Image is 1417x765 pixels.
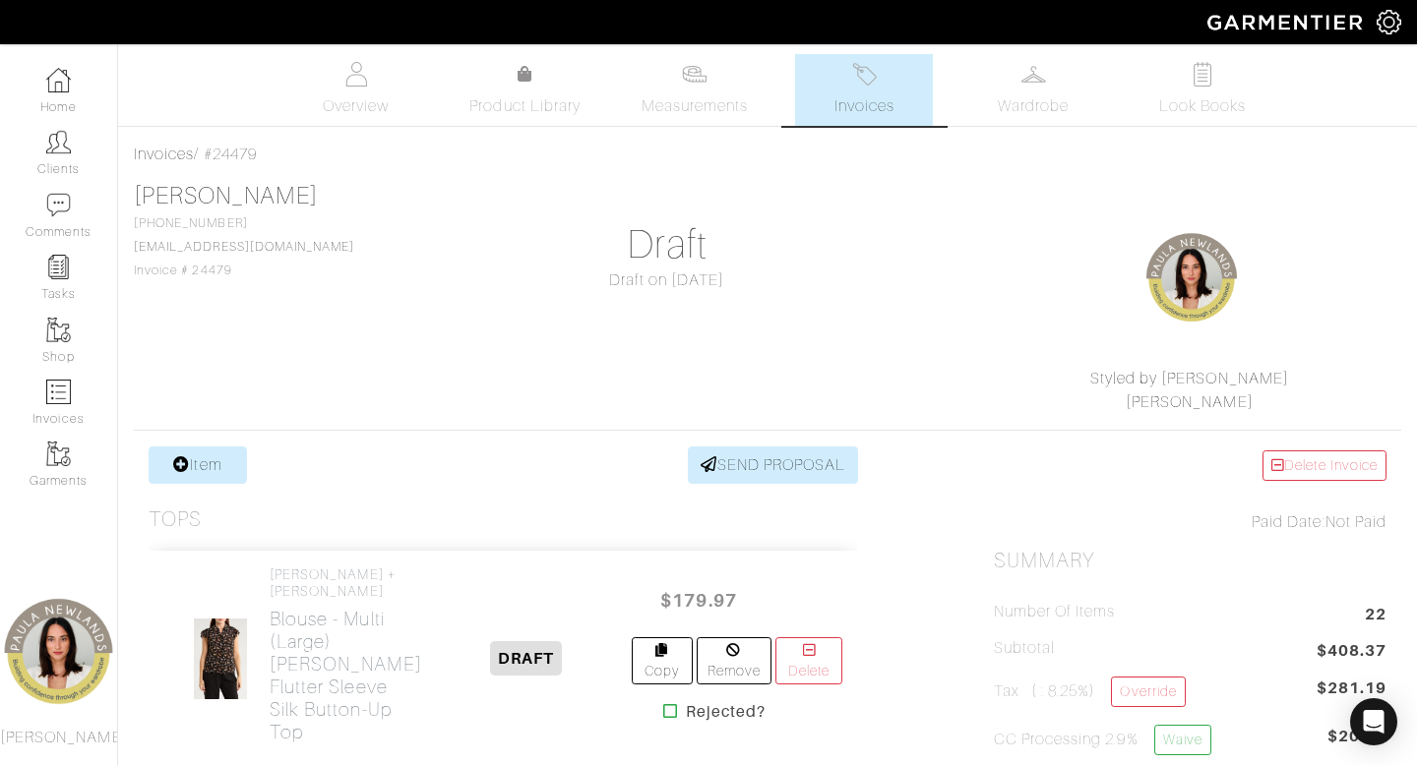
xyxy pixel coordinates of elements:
a: Invoices [134,146,194,163]
img: dashboard-icon-dbcd8f5a0b271acd01030246c82b418ddd0df26cd7fceb0bd07c9910d44c42f6.png [46,68,71,92]
a: Override [1111,677,1185,707]
span: Overview [323,94,389,118]
span: Invoices [834,94,894,118]
a: [PERSON_NAME] [134,183,318,208]
h3: Tops [149,507,202,532]
span: DRAFT [490,641,562,676]
img: comment-icon-a0a6a9ef722e966f86d9cbdc48e553b5cf19dbc54f86b18d962a5391bc8f6eb6.png [46,193,71,217]
div: Open Intercom Messenger [1350,698,1397,745]
a: Item [149,446,247,484]
a: Wardrobe [964,54,1102,126]
span: [PHONE_NUMBER] Invoice # 24479 [134,216,354,277]
img: garmentier-logo-header-white-b43fb05a5012e4ada735d5af1a66efaba907eab6374d6393d1fbf88cb4ef424d.png [1198,5,1377,39]
a: Measurements [626,54,765,126]
a: SEND PROPOSAL [688,446,859,484]
h2: Blouse - multi (large) [PERSON_NAME] Flutter Sleeve Silk Button-Up Top [270,608,422,743]
span: 22 [1365,603,1386,629]
a: Styled by [PERSON_NAME] [1090,370,1289,387]
img: orders-27d20c2124de7fd6de4e0e44c1d41de31381a507db9b33961299e4e07d508b8c.svg [852,62,877,87]
a: Product Library [457,63,594,118]
img: clients-icon-6bae9207a08558b7cb47a8932f037763ab4055f8c8b6bfacd5dc20c3e0201464.png [46,130,71,154]
img: garments-icon-b7da505a4dc4fd61783c78ac3ca0ef83fa9d6f193b1c9dc38574b1d14d53ca28.png [46,318,71,342]
img: gear-icon-white-bd11855cb880d31180b6d7d6211b90ccbf57a29d726f0c71d8c61bd08dd39cc2.png [1377,10,1401,34]
img: basicinfo-40fd8af6dae0f16599ec9e87c0ef1c0a1fdea2edbe929e3d69a839185d80c458.svg [343,62,368,87]
h5: Tax ( : 8.25%) [994,677,1186,707]
h5: Number of Items [994,603,1116,621]
img: reminder-icon-8004d30b9f0a5d33ae49ab947aed9ed385cf756f9e5892f1edd6e32f2345188e.png [46,255,71,279]
a: [PERSON_NAME] + [PERSON_NAME] Blouse - multi (large)[PERSON_NAME] Flutter Sleeve Silk Button-Up Top [270,566,422,743]
a: [EMAIL_ADDRESS][DOMAIN_NAME] [134,240,354,254]
span: $408.37 [1317,639,1386,666]
a: Overview [287,54,425,126]
span: $179.97 [640,579,758,621]
span: $281.19 [1317,677,1386,700]
div: Draft on [DATE] [470,268,863,292]
span: Look Books [1159,94,1247,118]
img: todo-9ac3debb85659649dc8f770b8b6100bb5dab4b48dedcbae339e5042a72dfd3cc.svg [1191,62,1215,87]
span: Wardrobe [998,94,1069,118]
strong: Rejected? [686,700,766,724]
a: Delete Invoice [1263,450,1386,481]
span: Paid Date: [1252,513,1325,531]
img: garments-icon-b7da505a4dc4fd61783c78ac3ca0ef83fa9d6f193b1c9dc38574b1d14d53ca28.png [46,441,71,466]
a: Look Books [1134,54,1271,126]
img: orders-icon-0abe47150d42831381b5fb84f609e132dff9fe21cb692f30cb5eec754e2cba89.png [46,380,71,404]
img: oC4K5B2eTY2rt7b6M6uD7XrA [193,618,248,700]
a: Waive [1154,725,1211,755]
h5: Subtotal [994,639,1055,658]
img: measurements-466bbee1fd09ba9460f595b01e5d73f9e2bff037440d3c8f018324cb6cdf7a4a.svg [682,62,707,87]
h4: [PERSON_NAME] + [PERSON_NAME] [270,566,422,600]
a: Invoices [795,54,933,126]
div: Not Paid [994,510,1386,534]
a: [PERSON_NAME] [1126,393,1254,411]
img: wardrobe-487a4870c1b7c33e795ec22d11cfc2ed9d08956e64fb3008fe2437562e282088.svg [1021,62,1046,87]
h5: CC Processing 2.9% [994,725,1211,755]
span: $20.90 [1327,725,1386,763]
span: Measurements [642,94,749,118]
a: Copy [632,637,693,684]
h1: Draft [470,221,863,268]
h2: Summary [994,549,1386,573]
span: Product Library [469,94,581,118]
img: G5YpQHtSh9DPfYJJnrefozYG.png [1142,229,1241,327]
div: / #24479 [134,143,1401,166]
a: Delete [775,637,842,684]
a: Remove [697,637,772,684]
